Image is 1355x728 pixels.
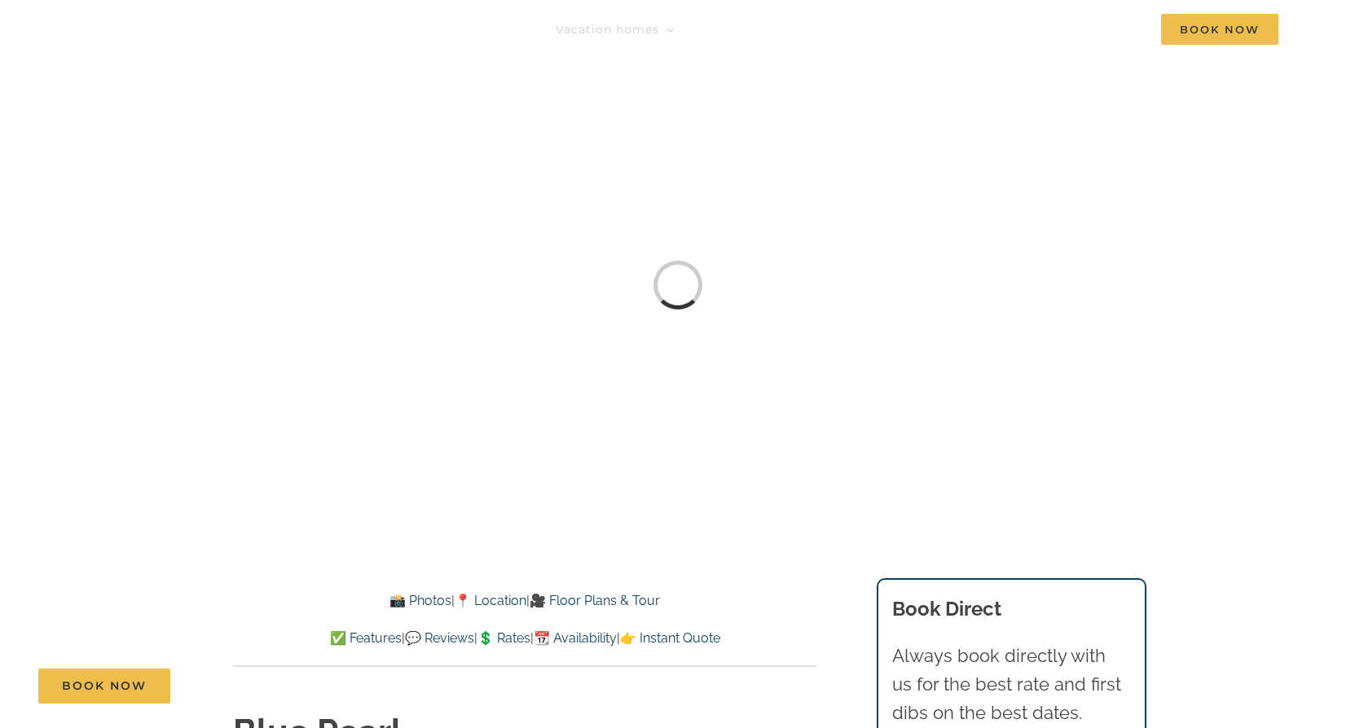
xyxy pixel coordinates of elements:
[1073,24,1124,35] span: Contact
[982,24,1021,35] span: About
[556,13,1278,46] nav: Main Menu
[620,630,720,646] a: 👉 Instant Quote
[534,630,617,646] a: 📆 Availability
[845,13,945,46] a: Deals & More
[556,13,675,46] a: Vacation homes
[477,630,530,646] a: 💲 Rates
[38,669,170,704] a: Book Now
[982,13,1036,46] a: About
[845,24,930,35] span: Deals & More
[1161,14,1278,45] span: Book Now
[389,593,451,608] a: 📸 Photos
[77,17,353,54] img: Branson Family Retreats Logo
[233,628,816,649] p: | | | |
[711,13,808,46] a: Things to do
[233,590,816,612] p: | |
[405,630,474,646] a: 💬 Reviews
[62,679,147,693] span: Book Now
[330,630,402,646] a: ✅ Features
[530,593,660,608] a: 🎥 Floor Plans & Tour
[556,24,659,35] span: Vacation homes
[892,642,1130,728] p: Always book directly with us for the best rate and first dibs on the best dates.
[892,594,1130,624] h3: Book Direct
[650,257,705,312] div: Loading...
[455,593,526,608] a: 📍 Location
[1073,13,1124,46] a: Contact
[711,24,793,35] span: Things to do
